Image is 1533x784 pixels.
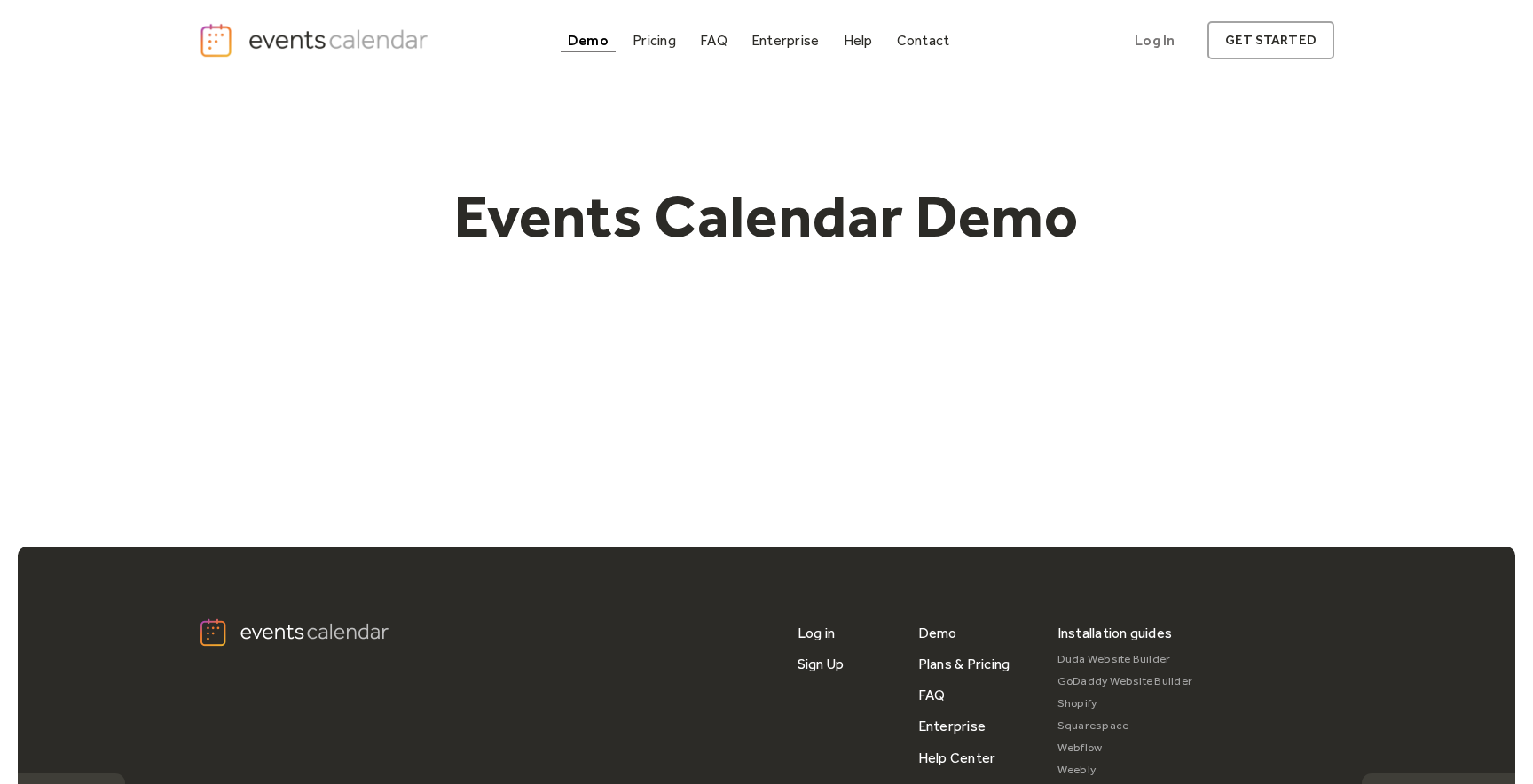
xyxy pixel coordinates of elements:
div: Help [844,35,873,45]
a: Help [837,28,880,52]
a: Contact [890,28,957,52]
a: Help Center [918,742,996,773]
a: home [199,22,433,58]
div: Pricing [633,35,676,45]
a: Plans & Pricing [918,648,1010,679]
a: Log In [1117,21,1192,59]
a: FAQ [693,28,735,52]
a: GoDaddy Website Builder [1057,671,1193,693]
a: Duda Website Builder [1057,648,1193,671]
a: Squarespace [1057,715,1193,737]
a: get started [1207,21,1334,59]
a: Enterprise [918,710,986,741]
a: Pricing [625,28,683,52]
a: Webflow [1057,737,1193,759]
a: Log in [798,617,835,648]
h1: Events Calendar Demo [426,180,1107,252]
div: Enterprise [751,35,819,45]
a: Enterprise [744,28,826,52]
a: Demo [561,28,616,52]
a: Sign Up [798,648,845,679]
a: Demo [918,617,957,648]
div: Installation guides [1057,617,1173,648]
div: Contact [897,35,950,45]
div: FAQ [700,35,727,45]
a: Shopify [1057,693,1193,715]
div: Demo [568,35,609,45]
a: FAQ [918,679,946,710]
a: Weebly [1057,759,1193,781]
